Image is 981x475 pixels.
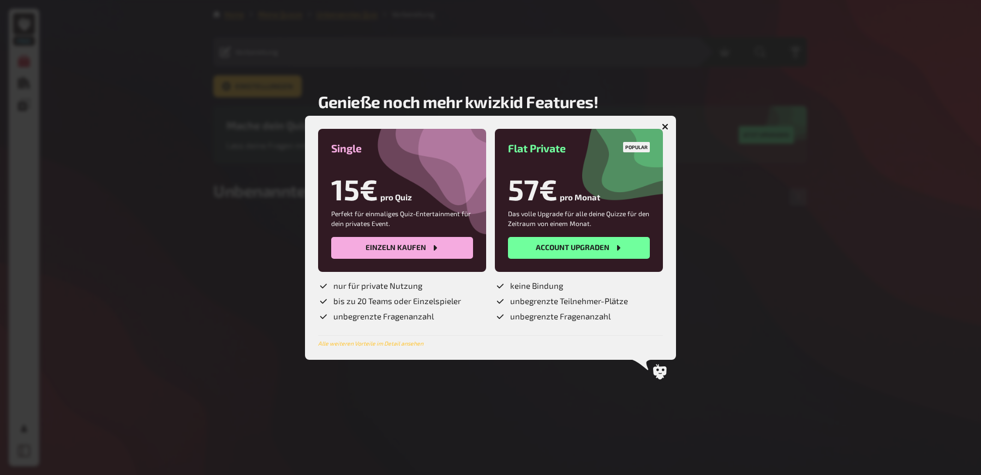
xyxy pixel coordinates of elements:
span: unbegrenzte Fragenanzahl [333,311,434,322]
span: unbegrenzte Fragenanzahl [510,311,611,322]
span: unbegrenzte Teilnehmer-Plätze [510,296,628,307]
h1: 15€ [331,172,378,206]
span: pro Quiz [380,192,412,206]
h1: 57€ [508,172,558,206]
h2: Genieße noch mehr kwizkid Features! [318,92,598,111]
span: pro Monat [560,192,600,206]
h3: Single [331,142,473,155]
span: bis zu 20 Teams oder Einzelspieler [333,296,461,307]
p: Perfekt für einmaliges Quiz-Entertainment für dein privates Event. [331,209,473,228]
div: Popular [623,142,650,152]
p: Das volle Upgrade für alle deine Quizze für den Zeitraum von einem Monat. [508,209,650,228]
a: Alle weiteren Vorteile im Detail ansehen [318,340,423,347]
span: keine Bindung [510,281,563,292]
button: Einzeln kaufen [331,237,473,259]
h3: Flat Private [508,142,650,155]
button: Account upgraden [508,237,650,259]
span: nur für private Nutzung [333,281,422,292]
